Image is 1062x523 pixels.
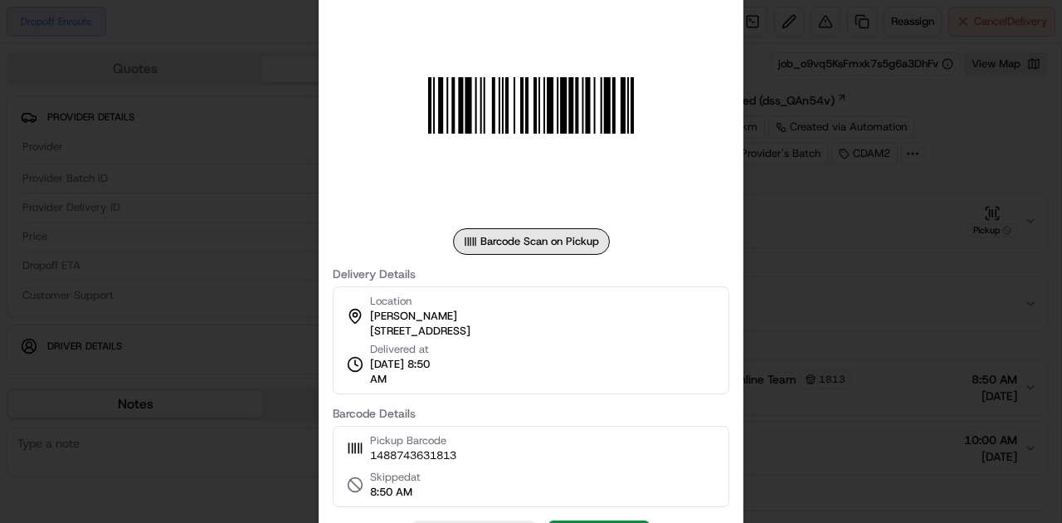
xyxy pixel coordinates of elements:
[333,408,729,419] label: Barcode Details
[370,433,456,448] span: Pickup Barcode
[370,309,457,324] span: [PERSON_NAME]
[333,268,729,280] label: Delivery Details
[370,470,421,485] span: Skipped at
[370,357,446,387] span: [DATE] 8:50 AM
[370,294,412,309] span: Location
[370,342,446,357] span: Delivered at
[370,448,456,463] span: 1488743631813
[370,485,421,500] span: 8:50 AM
[453,228,610,255] div: Barcode Scan on Pickup
[370,324,470,339] span: [STREET_ADDRESS]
